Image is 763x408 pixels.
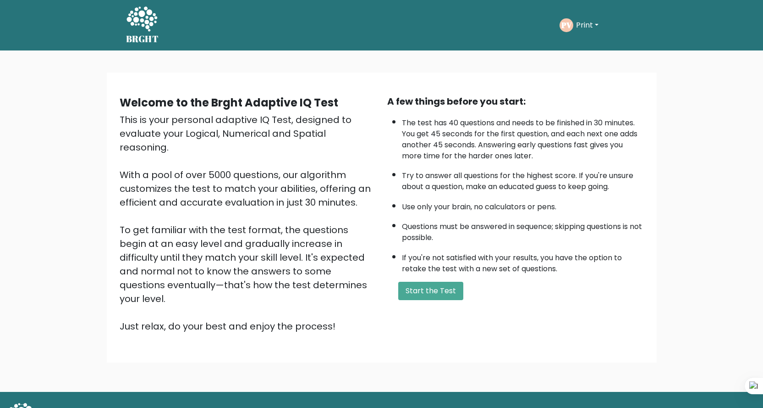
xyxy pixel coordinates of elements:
div: A few things before you start: [387,95,644,108]
li: If you're not satisfied with your results, you have the option to retake the test with a new set ... [402,248,644,274]
li: Questions must be answered in sequence; skipping questions is not possible. [402,217,644,243]
li: The test has 40 questions and needs to be finished in 30 minutes. You get 45 seconds for the firs... [402,113,644,162]
li: Try to answer all questions for the highest score. If you're unsure about a question, make an edu... [402,166,644,192]
li: Use only your brain, no calculators or pens. [402,197,644,212]
button: Print [573,19,601,31]
div: This is your personal adaptive IQ Test, designed to evaluate your Logical, Numerical and Spatial ... [120,113,376,333]
b: Welcome to the Brght Adaptive IQ Test [120,95,338,110]
text: PV [560,20,571,30]
h5: BRGHT [126,34,159,45]
a: BRGHT [126,4,159,47]
button: Start the Test [398,282,463,300]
